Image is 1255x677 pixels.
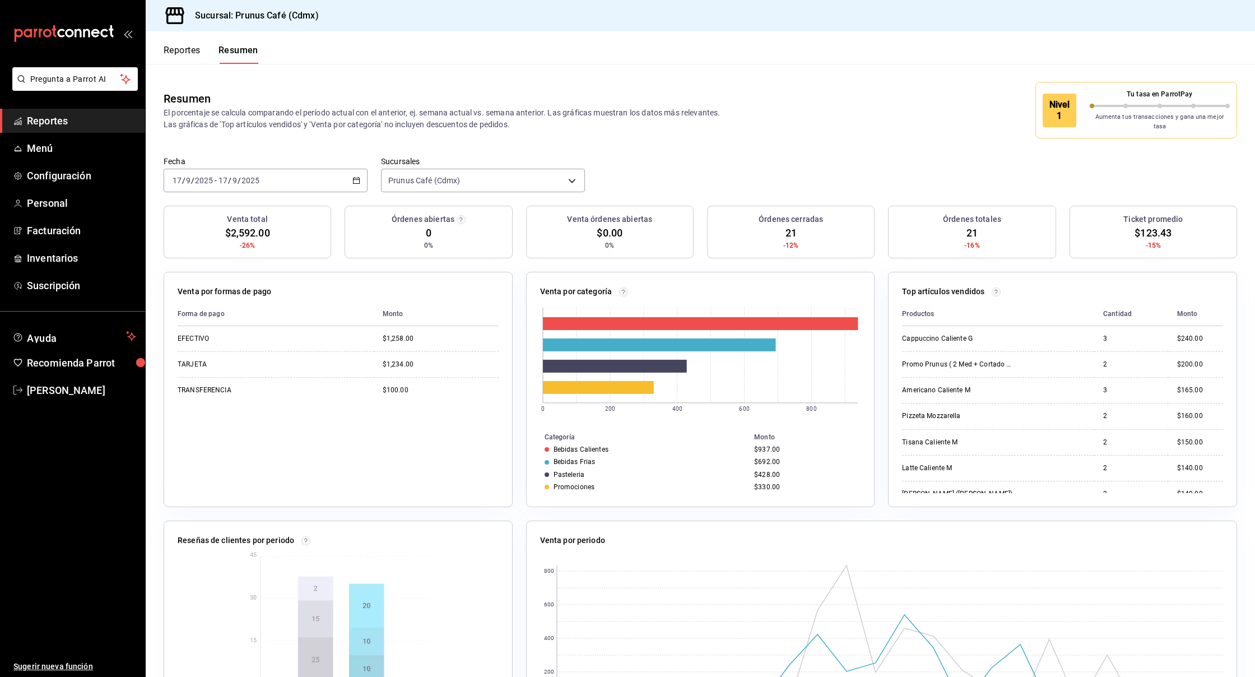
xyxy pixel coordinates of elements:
p: El porcentaje se calcula comparando el período actual con el anterior, ej. semana actual vs. sema... [164,107,790,129]
h3: Órdenes totales [943,214,1001,225]
button: Reportes [164,45,201,64]
input: ---- [241,176,260,185]
span: Sugerir nueva función [13,661,136,673]
span: 0% [424,240,433,251]
text: 200 [605,406,615,412]
div: Pasteleria [554,471,584,479]
span: Menú [27,141,136,156]
div: $140.00 [1177,489,1223,499]
span: / [191,176,194,185]
div: $937.00 [754,446,856,453]
th: Cantidad [1094,302,1168,326]
div: $150.00 [1177,438,1223,447]
span: Pregunta a Parrot AI [30,73,120,85]
div: $140.00 [1177,463,1223,473]
div: Promo Prunus ( 2 Med + Cortado o Ame 12) [902,360,1014,369]
th: Monto [1168,302,1223,326]
div: 2 [1103,360,1159,369]
div: TARJETA [178,360,290,369]
span: Facturación [27,223,136,238]
input: ---- [194,176,213,185]
span: / [238,176,241,185]
span: [PERSON_NAME] [27,383,136,398]
div: 3 [1103,386,1159,395]
div: Cappuccino Caliente G [902,334,1014,344]
span: $0.00 [597,225,622,240]
div: Promociones [554,483,594,491]
div: $428.00 [754,471,856,479]
h3: Órdenes cerradas [759,214,823,225]
span: -12% [783,240,799,251]
span: $2,592.00 [225,225,270,240]
text: 0 [541,406,545,412]
span: Suscripción [27,278,136,293]
span: 0% [605,240,614,251]
text: 800 [543,568,554,574]
p: Venta por formas de pago [178,286,271,298]
span: - [215,176,217,185]
div: 2 [1103,489,1159,499]
th: Categoría [527,431,750,443]
h3: Venta total [227,214,267,225]
span: Prunus Café (Cdmx) [388,175,460,186]
text: 600 [739,406,749,412]
div: Pizzeta Mozzarella [902,411,1014,421]
input: -- [172,176,182,185]
div: 2 [1103,463,1159,473]
span: Configuración [27,168,136,183]
span: Recomienda Parrot [27,355,136,370]
input: -- [185,176,191,185]
div: 2 [1103,411,1159,421]
div: Bebidas Frias [554,458,596,466]
div: Tisana Caliente M [902,438,1014,447]
a: Pregunta a Parrot AI [8,81,138,93]
text: 200 [543,669,554,675]
th: Monto [374,302,499,326]
h3: Venta órdenes abiertas [567,214,652,225]
div: 3 [1103,334,1159,344]
span: -15% [1146,240,1161,251]
div: EFECTIVO [178,334,290,344]
th: Productos [902,302,1094,326]
div: Latte Caliente M [902,463,1014,473]
div: $200.00 [1177,360,1223,369]
div: 2 [1103,438,1159,447]
p: Tu tasa en ParrotPay [1090,89,1230,99]
div: $100.00 [383,386,499,395]
input: -- [218,176,228,185]
th: Forma de pago [178,302,374,326]
div: $1,258.00 [383,334,499,344]
span: Ayuda [27,330,122,343]
div: Bebidas Calientes [554,446,608,453]
div: $330.00 [754,483,856,491]
div: Nivel 1 [1043,94,1076,127]
span: 0 [426,225,431,240]
p: Venta por periodo [540,535,605,546]
p: Reseñas de clientes por periodo [178,535,294,546]
div: Resumen [164,90,211,107]
div: TRANSFERENCIA [178,386,290,395]
span: -26% [240,240,255,251]
text: 600 [543,602,554,608]
h3: Ticket promedio [1123,214,1183,225]
h3: Sucursal: Prunus Café (Cdmx) [186,9,319,22]
text: 400 [672,406,682,412]
div: Americano Caliente M [902,386,1014,395]
button: open_drawer_menu [123,29,132,38]
div: $1,234.00 [383,360,499,369]
p: Venta por categoría [540,286,612,298]
span: / [182,176,185,185]
div: [PERSON_NAME] ([PERSON_NAME]) [902,489,1014,499]
label: Sucursales [381,157,585,165]
text: 800 [806,406,816,412]
button: Pregunta a Parrot AI [12,67,138,91]
span: -16% [964,240,980,251]
input: -- [232,176,238,185]
text: 400 [543,636,554,642]
div: $692.00 [754,458,856,466]
span: Reportes [27,113,136,128]
h3: Órdenes abiertas [392,214,454,225]
th: Monto [750,431,874,443]
label: Fecha [164,157,368,165]
button: Resumen [219,45,258,64]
